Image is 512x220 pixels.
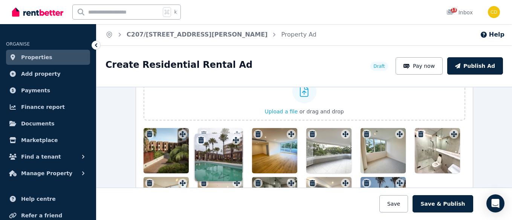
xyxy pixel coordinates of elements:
a: Finance report [6,99,90,115]
a: Payments [6,83,90,98]
span: Payments [21,86,50,95]
a: Documents [6,116,90,131]
button: Help [480,30,504,39]
button: Pay now [396,57,443,75]
a: Properties [6,50,90,65]
a: Property Ad [281,31,316,38]
span: Find a tenant [21,152,61,161]
span: Add property [21,69,61,78]
span: 13 [451,8,457,12]
button: Save [379,195,408,212]
span: Manage Property [21,169,72,178]
span: Help centre [21,194,56,203]
span: or drag and drop [300,108,344,115]
button: Manage Property [6,166,90,181]
nav: Breadcrumb [96,24,326,45]
button: Save & Publish [413,195,473,212]
span: Draft [373,63,385,69]
span: Refer a friend [21,211,62,220]
button: Upload a file or drag and drop [264,108,344,115]
h1: Create Residential Rental Ad [105,59,252,71]
button: Publish Ad [447,57,503,75]
a: C207/[STREET_ADDRESS][PERSON_NAME] [127,31,267,38]
span: ORGANISE [6,41,30,47]
span: Properties [21,53,52,62]
button: Find a tenant [6,149,90,164]
span: Marketplace [21,136,58,145]
a: Marketplace [6,133,90,148]
span: Documents [21,119,55,128]
img: Chris Dimitropoulos [488,6,500,18]
span: Finance report [21,102,65,112]
a: Help centre [6,191,90,206]
img: RentBetter [12,6,63,18]
a: Add property [6,66,90,81]
div: Inbox [446,9,473,16]
span: Upload a file [264,108,298,115]
div: Open Intercom Messenger [486,194,504,212]
span: k [174,9,177,15]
